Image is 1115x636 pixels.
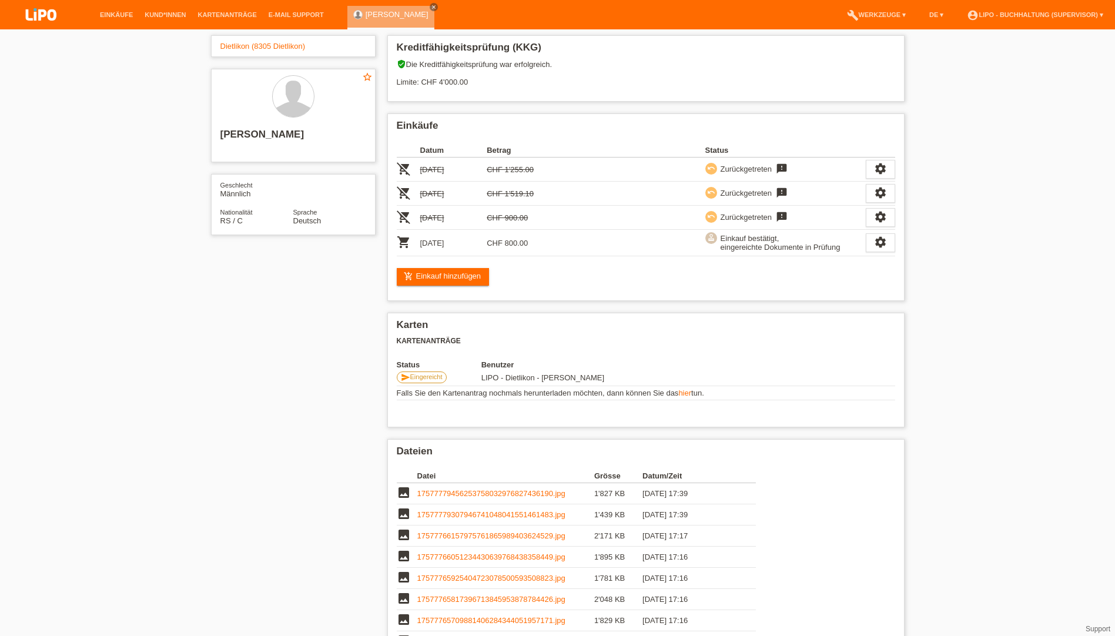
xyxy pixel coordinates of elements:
span: Serbien / C / 15.09.2002 [220,216,243,225]
td: [DATE] [420,182,487,206]
a: 17577765709881406284344051957171.jpg [417,616,565,625]
i: image [397,612,411,627]
i: send [401,373,410,382]
span: Deutsch [293,216,322,225]
i: image [397,591,411,605]
span: Geschlecht [220,182,253,189]
span: Nationalität [220,209,253,216]
td: [DATE] 17:16 [642,610,739,631]
a: hier [678,389,691,397]
a: star_border [362,72,373,84]
a: close [430,3,438,11]
td: 2'171 KB [594,525,642,547]
div: Zurückgetreten [717,163,772,175]
i: undo [707,188,715,196]
td: CHF 800.00 [487,230,554,256]
span: 13.09.2025 [481,373,605,382]
i: image [397,570,411,584]
div: Einkauf bestätigt, eingereichte Dokumente in Prüfung [717,232,841,253]
i: add_shopping_cart [404,272,413,281]
a: Dietlikon (8305 Dietlikon) [220,42,306,51]
th: Status [397,360,481,369]
a: 17577766051234430639768438358449.jpg [417,553,565,561]
i: feedback [775,187,789,199]
a: add_shopping_cartEinkauf hinzufügen [397,268,490,286]
td: [DATE] [420,206,487,230]
td: 1'827 KB [594,483,642,504]
i: undo [707,164,715,172]
i: POSP00027493 [397,162,411,176]
span: Eingereicht [410,373,443,380]
th: Betrag [487,143,554,158]
a: 17577779456253758032976827436190.jpg [417,489,565,498]
a: Support [1086,625,1110,633]
td: CHF 1'255.00 [487,158,554,182]
a: Kartenanträge [192,11,263,18]
a: buildWerkzeuge ▾ [841,11,912,18]
i: POSP00027494 [397,186,411,200]
a: [PERSON_NAME] [366,10,428,19]
td: 1'829 KB [594,610,642,631]
th: Benutzer [481,360,681,369]
div: Zurückgetreten [717,187,772,199]
h2: Einkäufe [397,120,895,138]
th: Datum/Zeit [642,469,739,483]
i: star_border [362,72,373,82]
td: [DATE] [420,230,487,256]
td: [DATE] 17:16 [642,568,739,589]
i: approval [707,233,715,242]
th: Grösse [594,469,642,483]
a: E-Mail Support [263,11,330,18]
td: [DATE] 17:16 [642,547,739,568]
i: build [847,9,859,21]
h2: [PERSON_NAME] [220,129,366,146]
div: Die Kreditfähigkeitsprüfung war erfolgreich. Limite: CHF 4'000.00 [397,59,895,95]
td: [DATE] 17:39 [642,483,739,504]
h2: Dateien [397,446,895,463]
a: 17577766157975761865989403624529.jpg [417,531,565,540]
i: POSP00027497 [397,235,411,249]
h3: Kartenanträge [397,337,895,346]
a: 17577765925404723078500593508823.jpg [417,574,565,583]
i: POSP00027496 [397,210,411,224]
td: Falls Sie den Kartenantrag nochmals herunterladen möchten, dann können Sie das tun. [397,386,895,400]
i: verified_user [397,59,406,69]
td: CHF 1'519.10 [487,182,554,206]
a: LIPO pay [12,24,71,33]
a: Einkäufe [94,11,139,18]
th: Status [705,143,866,158]
i: image [397,486,411,500]
h2: Karten [397,319,895,337]
a: Kund*innen [139,11,192,18]
a: DE ▾ [923,11,949,18]
i: account_circle [967,9,979,21]
i: feedback [775,163,789,175]
i: image [397,507,411,521]
td: 1'895 KB [594,547,642,568]
div: Männlich [220,180,293,198]
td: 1'781 KB [594,568,642,589]
a: 17577779307946741048041551461483.jpg [417,510,565,519]
td: [DATE] 17:17 [642,525,739,547]
td: 2'048 KB [594,589,642,610]
i: settings [874,162,887,175]
i: settings [874,210,887,223]
i: undo [707,212,715,220]
div: Zurückgetreten [717,211,772,223]
i: image [397,528,411,542]
h2: Kreditfähigkeitsprüfung (KKG) [397,42,895,59]
td: [DATE] 17:16 [642,589,739,610]
i: settings [874,186,887,199]
i: image [397,549,411,563]
i: settings [874,236,887,249]
i: feedback [775,211,789,223]
td: [DATE] [420,158,487,182]
a: 17577765817396713845953878784426.jpg [417,595,565,604]
th: Datei [417,469,594,483]
i: close [431,4,437,10]
td: 1'439 KB [594,504,642,525]
a: account_circleLIPO - Buchhaltung (Supervisor) ▾ [961,11,1109,18]
td: CHF 900.00 [487,206,554,230]
td: [DATE] 17:39 [642,504,739,525]
th: Datum [420,143,487,158]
